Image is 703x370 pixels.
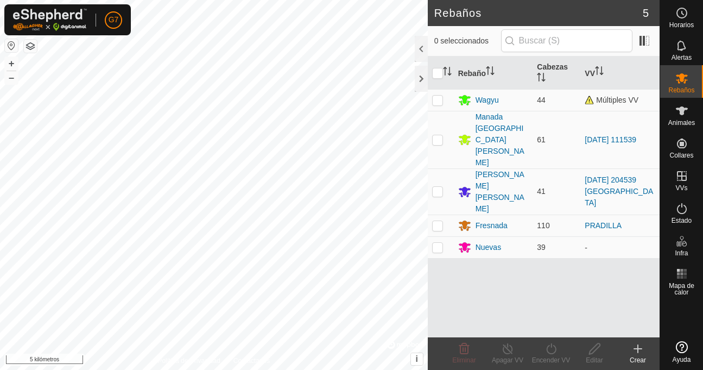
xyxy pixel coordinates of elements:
font: Mapa de calor [669,282,694,296]
font: Encender VV [532,356,571,364]
font: 61 [537,135,546,144]
font: G7 [109,15,119,24]
font: Editar [586,356,603,364]
a: PRADILLA [585,221,622,230]
font: Ayuda [673,356,691,363]
button: – [5,71,18,84]
font: Rebaños [434,7,482,19]
p-sorticon: Activar para ordenar [595,68,604,77]
font: Eliminar [452,356,476,364]
a: Contáctanos [233,356,270,366]
font: Rebaños [668,86,694,94]
font: Apagar VV [492,356,523,364]
button: Restablecer mapa [5,39,18,52]
img: Logotipo de Gallagher [13,9,87,31]
p-sorticon: Activar para ordenar [486,68,495,77]
font: + [9,58,15,69]
font: Horarios [669,21,694,29]
a: [DATE] 204539 [GEOGRAPHIC_DATA] [585,175,653,207]
button: i [411,353,423,365]
font: 44 [537,96,546,104]
font: Nuevas [476,243,501,252]
font: Alertas [672,54,692,61]
font: Cabezas [537,62,568,71]
font: Manada [GEOGRAPHIC_DATA][PERSON_NAME] [476,112,524,167]
a: [DATE] 111539 [585,135,636,144]
font: 0 seleccionados [434,36,489,45]
button: + [5,57,18,70]
a: Política de Privacidad [157,356,220,366]
font: Crear [630,356,646,364]
a: Ayuda [660,337,703,367]
font: Rebaño [458,68,486,77]
font: 41 [537,187,546,196]
font: 39 [537,243,546,252]
font: 110 [537,221,549,230]
font: VVs [675,184,687,192]
p-sorticon: Activar para ordenar [443,68,452,77]
font: Política de Privacidad [157,357,220,365]
font: Fresnada [476,221,508,230]
font: Animales [668,119,695,127]
font: - [585,243,587,252]
p-sorticon: Activar para ordenar [537,74,546,83]
font: Contáctanos [233,357,270,365]
input: Buscar (S) [501,29,632,52]
button: Capas del Mapa [24,40,37,53]
font: Collares [669,152,693,159]
font: i [415,354,417,363]
font: Wagyu [476,96,499,104]
font: Estado [672,217,692,224]
font: VV [585,68,595,77]
font: 5 [643,7,649,19]
font: Infra [675,249,688,257]
font: – [9,72,14,83]
font: [PERSON_NAME] [PERSON_NAME] [476,170,524,213]
font: Múltiples VV [596,96,638,104]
